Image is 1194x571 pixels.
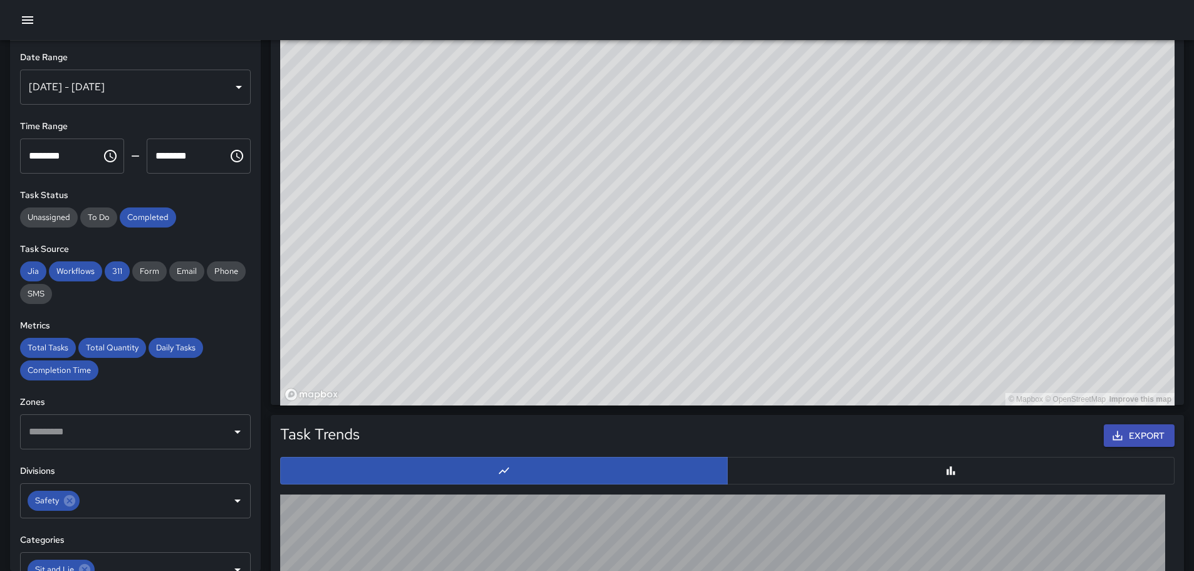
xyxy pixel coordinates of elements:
button: Open [229,492,246,510]
span: Completion Time [20,365,98,375]
div: Form [132,261,167,281]
h6: Divisions [20,464,251,478]
h6: Task Source [20,243,251,256]
h5: Task Trends [280,424,360,444]
div: Completed [120,207,176,228]
div: Total Quantity [78,338,146,358]
div: [DATE] - [DATE] [20,70,251,105]
h6: Categories [20,533,251,547]
button: Choose time, selected time is 12:00 AM [98,144,123,169]
span: Jia [20,266,46,276]
button: Open [229,423,246,441]
div: Safety [28,491,80,511]
span: To Do [80,212,117,223]
h6: Zones [20,396,251,409]
span: Phone [207,266,246,276]
span: Email [169,266,204,276]
h6: Metrics [20,319,251,333]
span: Total Tasks [20,342,76,353]
div: Completion Time [20,360,98,380]
div: SMS [20,284,52,304]
span: Daily Tasks [149,342,203,353]
div: Unassigned [20,207,78,228]
span: Total Quantity [78,342,146,353]
span: Completed [120,212,176,223]
span: Workflows [49,266,102,276]
button: Bar Chart [727,457,1175,485]
div: Daily Tasks [149,338,203,358]
span: Safety [28,493,66,508]
span: 311 [105,266,130,276]
div: Total Tasks [20,338,76,358]
div: Jia [20,261,46,281]
button: Choose time, selected time is 11:59 PM [224,144,249,169]
div: To Do [80,207,117,228]
span: Unassigned [20,212,78,223]
div: Phone [207,261,246,281]
span: SMS [20,288,52,299]
svg: Bar Chart [945,464,957,477]
h6: Task Status [20,189,251,202]
h6: Time Range [20,120,251,134]
svg: Line Chart [498,464,510,477]
div: 311 [105,261,130,281]
div: Workflows [49,261,102,281]
h6: Date Range [20,51,251,65]
button: Export [1104,424,1175,448]
div: Email [169,261,204,281]
button: Line Chart [280,457,728,485]
span: Form [132,266,167,276]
